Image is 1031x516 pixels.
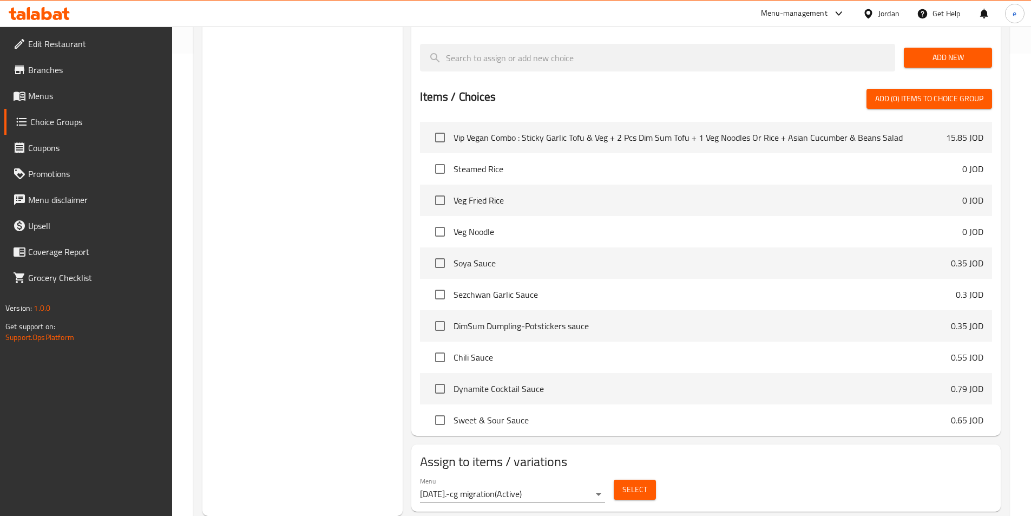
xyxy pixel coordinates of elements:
input: search [420,44,895,71]
span: Choice Groups [30,115,163,128]
a: Branches [4,57,172,83]
a: Grocery Checklist [4,265,172,291]
p: 0.65 JOD [951,414,983,427]
a: Menus [4,83,172,109]
span: Sweet & Sour Sauce [454,414,951,427]
a: Menu disclaimer [4,187,172,213]
span: Add New [912,51,983,64]
span: Chili Sauce [454,351,951,364]
span: Veg Noodle [454,225,962,238]
p: 0.3 JOD [956,288,983,301]
span: Coverage Report [28,245,163,258]
span: Sezchwan Garlic Sauce [454,288,956,301]
button: Add New [904,48,992,68]
span: DimSum Dumpling-Potstickers sauce [454,319,951,332]
span: Menus [28,89,163,102]
span: Dynamite Cocktail Sauce [454,382,951,395]
span: Upsell [28,219,163,232]
a: Coverage Report [4,239,172,265]
span: Promotions [28,167,163,180]
div: [DATE].-cg migration(Active) [420,486,605,503]
span: Coupons [28,141,163,154]
a: Upsell [4,213,172,239]
button: Select [614,480,656,500]
p: 15.85 JOD [946,131,983,144]
span: Select choice [429,377,451,400]
p: 0.55 JOD [951,351,983,364]
div: Menu-management [761,7,828,20]
a: Support.OpsPlatform [5,330,74,344]
a: Coupons [4,135,172,161]
a: Promotions [4,161,172,187]
span: 1.0.0 [34,301,50,315]
span: Veg Fried Rice [454,194,962,207]
span: Select choice [429,346,451,369]
span: Edit Restaurant [28,37,163,50]
label: Menu [420,478,436,484]
span: Vip Vegan Combo : Sticky Garlic Tofu & Veg + 2 Pcs Dim Sum Tofu + 1 Veg Noodles Or Rice + Asian C... [454,131,946,144]
span: Select [622,483,647,497]
span: Select choice [429,126,451,149]
span: e [1013,8,1016,19]
a: Edit Restaurant [4,31,172,57]
span: Select choice [429,409,451,432]
span: Select choice [429,220,451,243]
span: Select choice [429,315,451,337]
div: Jordan [878,8,899,19]
a: Choice Groups [4,109,172,135]
p: 0.35 JOD [951,257,983,270]
span: Select choice [429,283,451,306]
span: Soya Sauce [454,257,951,270]
h2: Assign to items / variations [420,453,992,471]
p: 0 JOD [962,225,983,238]
span: Steamed Rice [454,162,962,175]
span: Select choice [429,189,451,212]
p: 0.35 JOD [951,319,983,332]
p: 0.79 JOD [951,382,983,395]
p: 0 JOD [962,162,983,175]
h2: Items / Choices [420,89,496,105]
span: Branches [28,63,163,76]
span: Version: [5,301,32,315]
span: Grocery Checklist [28,271,163,284]
button: Add (0) items to choice group [866,89,992,109]
span: Menu disclaimer [28,193,163,206]
span: Add (0) items to choice group [875,92,983,106]
p: 0 JOD [962,194,983,207]
span: Get support on: [5,319,55,334]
